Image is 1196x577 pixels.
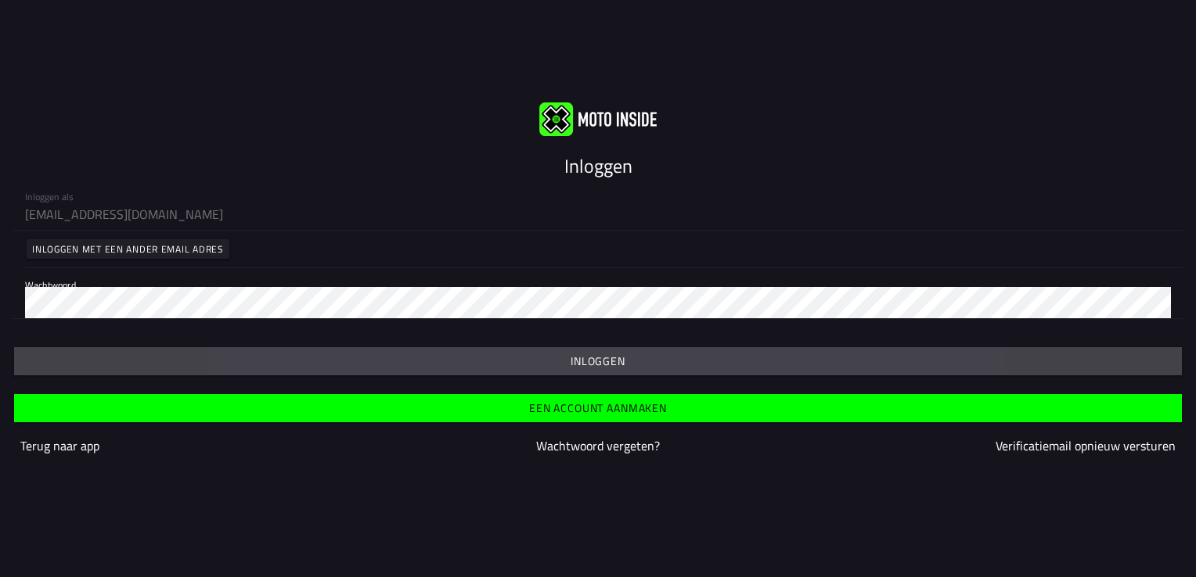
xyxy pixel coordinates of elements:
[571,356,625,367] ion-text: Inloggen
[20,436,99,455] a: Terug naar app
[14,394,1182,422] ion-button: Een account aanmaken
[536,436,660,455] a: Wachtwoord vergeten?
[564,152,632,180] ion-text: Inloggen
[27,239,229,259] ion-button: Inloggen met een ander email adres
[996,436,1176,455] a: Verificatiemail opnieuw versturen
